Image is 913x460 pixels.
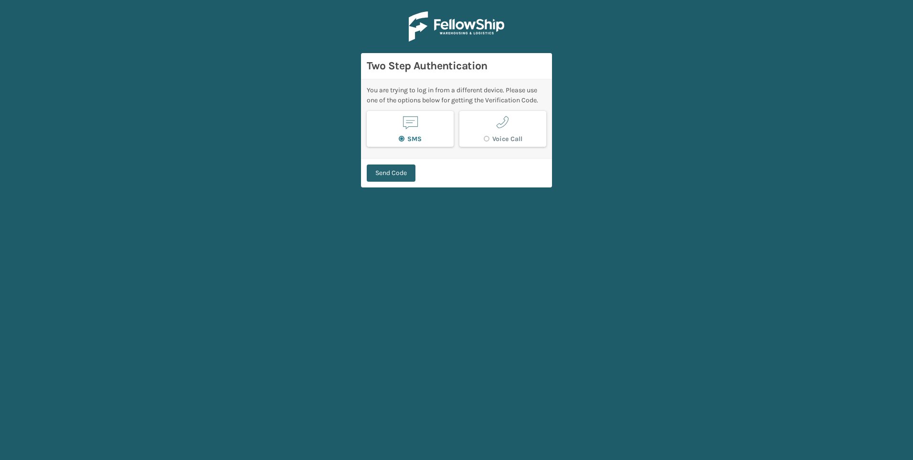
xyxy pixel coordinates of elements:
img: Logo [409,11,504,42]
h3: Two Step Authentication [367,59,546,73]
button: Send Code [367,164,415,182]
label: Voice Call [484,135,522,143]
label: SMS [399,135,422,143]
div: You are trying to log in from a different device. Please use one of the options below for getting... [367,85,546,105]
